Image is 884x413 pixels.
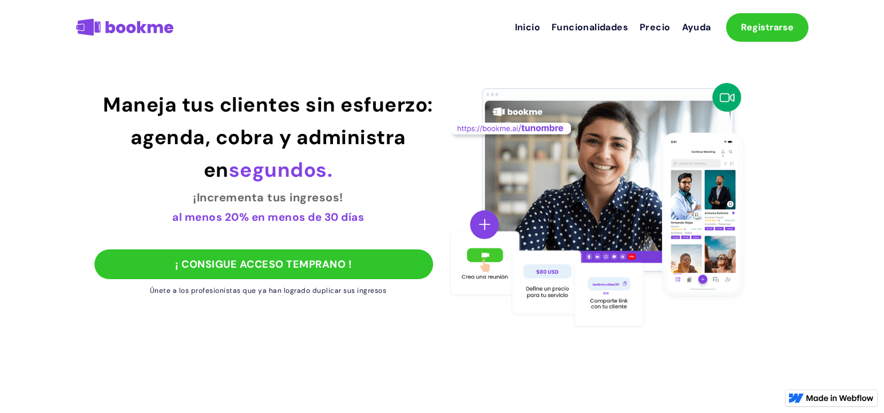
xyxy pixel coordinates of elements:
[546,15,634,39] a: Funcionalidades
[676,15,717,39] a: Ayuda
[94,198,442,229] h3: al menos 20% en menos de 30 días
[94,285,442,296] h3: Únete a los profesionistas que ya han logrado duplicar sus ingresos
[229,157,333,183] span: segundos.
[94,89,442,186] h1: Maneja tus clientes sin esfuerzo: agenda, cobra y administra en
[94,249,433,279] a: ¡ CONSIGUE ACCESO TEMPRANO !
[634,15,676,39] a: Precio
[509,15,546,39] a: Inicio
[448,83,784,329] img: Bookme la aplicación para cobrar por videollamadas
[76,9,173,46] img: Logo Bookme
[193,189,343,205] span: ¡Incrementa tus ingresos!
[806,395,874,402] img: Made in Webflow
[726,13,808,42] a: Registrarse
